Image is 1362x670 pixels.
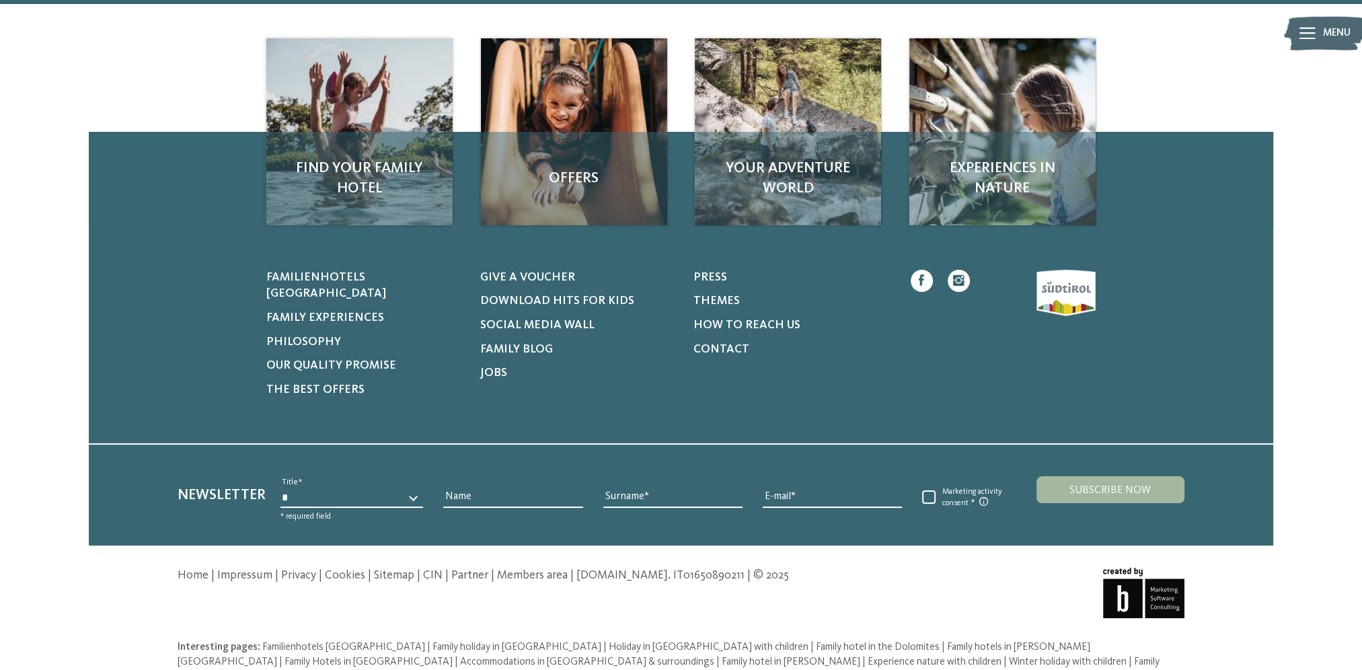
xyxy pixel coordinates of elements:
a: Press [693,270,888,287]
span: Family experiences [266,312,384,324]
span: | [427,642,430,653]
span: Themes [693,295,740,307]
span: Your adventure world [710,158,866,200]
a: Members area [497,570,568,581]
span: Press [693,272,727,283]
span: Social Media Wall [480,320,594,331]
span: | [445,570,449,581]
span: Familienhotels [GEOGRAPHIC_DATA] [262,642,425,653]
span: © 2025 [753,570,789,581]
span: Family Blog [480,344,552,355]
span: The best offers [266,384,365,396]
span: | [603,642,607,653]
a: Experience nature with children [868,657,1004,667]
a: Familienhotels [GEOGRAPHIC_DATA] [262,642,427,653]
a: Familienhotels [GEOGRAPHIC_DATA] [266,270,461,303]
a: Colouring templates, riddles, stories & much more Experiences in nature [909,38,1096,225]
a: Social Media Wall [480,318,675,334]
span: | [368,570,371,581]
span: Newsletter [178,488,266,502]
a: Family hotel in the Dolomites [816,642,942,653]
span: Marketing activity consent [936,487,1006,509]
span: [DOMAIN_NAME]. IT01650890211 [576,570,745,581]
span: | [1129,657,1132,667]
span: Family hotel in the Dolomites [816,642,940,653]
span: | [275,570,278,581]
span: | [455,657,458,667]
a: Family Blog [480,342,675,359]
a: How to reach us [693,318,888,334]
a: Impressum [217,570,272,581]
a: Download hits for kids [480,293,675,310]
span: | [417,570,420,581]
span: Winter holiday with children [1009,657,1127,667]
a: CIN [423,570,443,581]
span: Experiences in nature [924,158,1081,200]
a: Give a voucher [480,270,675,287]
a: Colouring templates, riddles, stories & much more Your adventure world [695,38,881,225]
a: Themes [693,293,888,310]
a: Family experiences [266,310,461,327]
span: Family holiday in [GEOGRAPHIC_DATA] [432,642,601,653]
a: Sitemap [374,570,414,581]
span: Download hits for kids [480,295,634,307]
span: Our quality promise [266,360,396,371]
button: Subscribe now [1036,476,1184,503]
span: | [491,570,494,581]
span: Jobs [480,367,506,379]
a: Privacy [281,570,316,581]
span: | [942,642,945,653]
span: Subscribe now [1069,485,1151,496]
a: Accommodations in [GEOGRAPHIC_DATA] & surroundings [460,657,716,667]
a: Cookies [325,570,365,581]
span: | [747,570,751,581]
span: Contact [693,344,749,355]
span: Family Hotels in [GEOGRAPHIC_DATA] [285,657,453,667]
img: Colouring templates, riddles, stories & much more [481,38,667,225]
img: Brandnamic GmbH | Leading Hospitality Solutions [1103,568,1184,618]
span: | [862,657,866,667]
span: * required field [280,513,331,521]
a: Colouring templates, riddles, stories & much more Find your family hotel [266,38,453,225]
span: Offers [496,168,652,189]
a: Holiday in [GEOGRAPHIC_DATA] with children [609,642,810,653]
a: Winter holiday with children [1009,657,1129,667]
a: Colouring templates, riddles, stories & much more Offers [481,38,667,225]
span: Interesting pages: [178,642,260,653]
span: Find your family hotel [281,158,438,200]
a: Family hotel in [PERSON_NAME] [722,657,862,667]
span: How to reach us [693,320,800,331]
a: Our quality promise [266,358,461,375]
img: Colouring templates, riddles, stories & much more [695,38,881,225]
a: Home [178,570,209,581]
span: Familienhotels [GEOGRAPHIC_DATA] [266,272,386,300]
span: Experience nature with children [868,657,1001,667]
a: Jobs [480,365,675,382]
span: | [570,570,574,581]
a: The best offers [266,382,461,399]
span: Philosophy [266,336,341,348]
span: | [810,642,814,653]
span: | [279,657,282,667]
a: Philosophy [266,334,461,351]
span: | [211,570,215,581]
span: Give a voucher [480,272,574,283]
span: Accommodations in [GEOGRAPHIC_DATA] & surroundings [460,657,714,667]
a: Family hotels in [PERSON_NAME][GEOGRAPHIC_DATA] [178,642,1090,667]
img: Colouring templates, riddles, stories & much more [266,38,453,225]
a: Partner [451,570,488,581]
img: Colouring templates, riddles, stories & much more [909,38,1096,225]
a: Contact [693,342,888,359]
a: Family holiday in [GEOGRAPHIC_DATA] [432,642,603,653]
span: | [716,657,720,667]
span: | [1004,657,1007,667]
span: Family hotel in [PERSON_NAME] [722,657,860,667]
a: Family Hotels in [GEOGRAPHIC_DATA] [285,657,455,667]
span: Holiday in [GEOGRAPHIC_DATA] with children [609,642,808,653]
span: | [319,570,322,581]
